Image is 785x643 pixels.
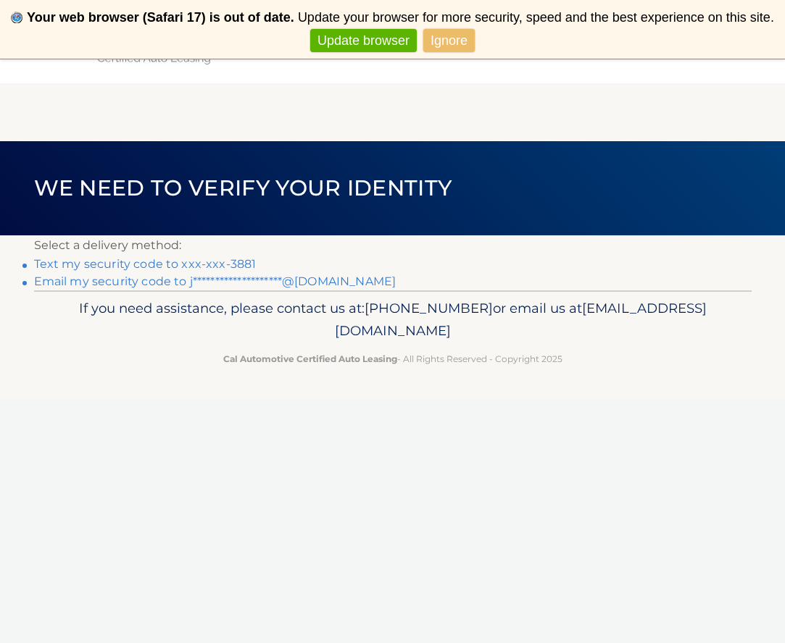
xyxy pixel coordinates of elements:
a: Ignore [423,29,475,53]
p: Select a delivery method: [34,235,752,256]
span: Update your browser for more security, speed and the best experience on this site. [298,10,774,25]
b: Your web browser (Safari 17) is out of date. [27,10,294,25]
p: - All Rights Reserved - Copyright 2025 [56,351,730,366]
p: If you need assistance, please contact us at: or email us at [56,297,730,343]
span: [PHONE_NUMBER] [365,300,493,316]
strong: Cal Automotive Certified Auto Leasing [223,353,397,364]
a: Text my security code to xxx-xxx-3881 [34,257,257,271]
a: Update browser [310,29,417,53]
span: We need to verify your identity [34,175,452,201]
